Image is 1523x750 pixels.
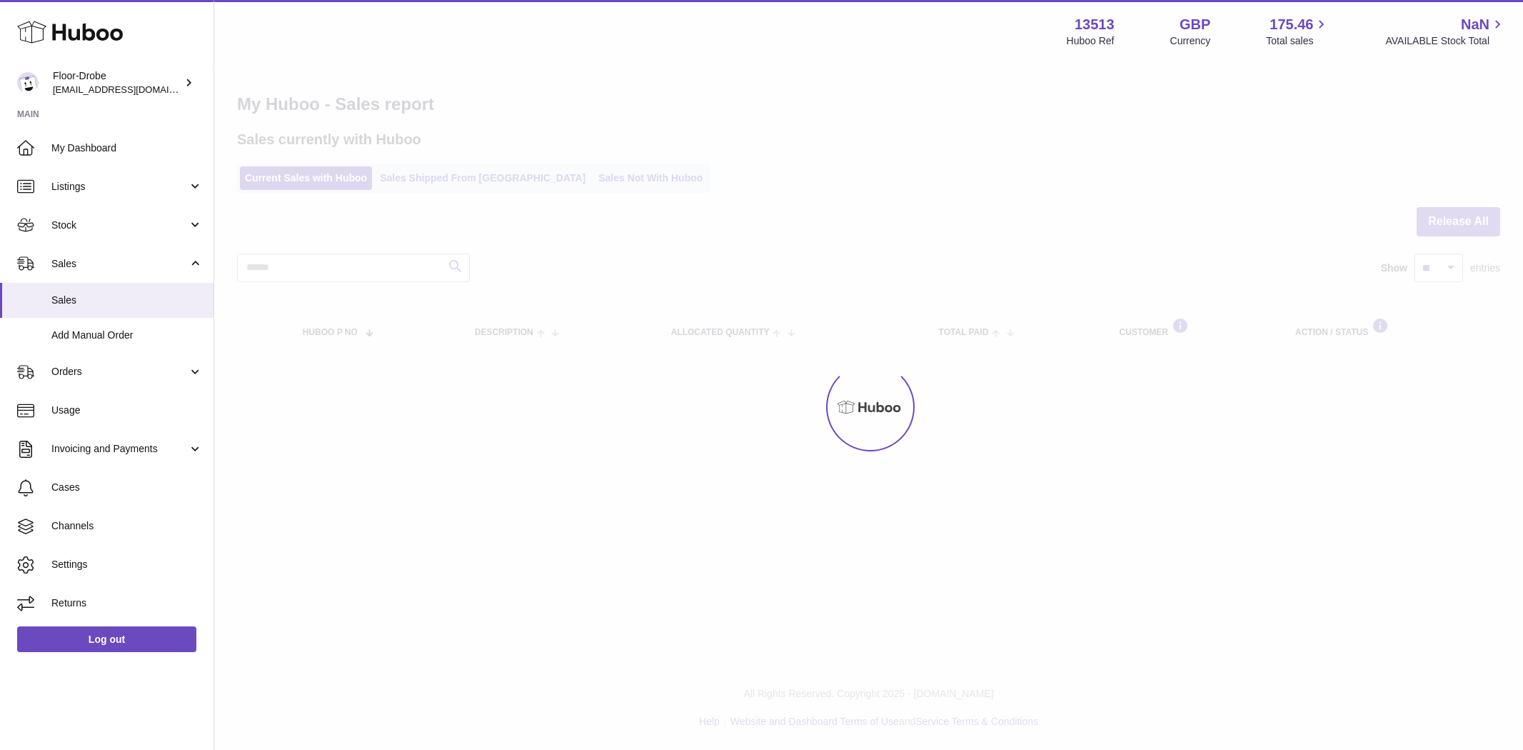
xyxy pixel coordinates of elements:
a: 175.46 Total sales [1266,15,1330,48]
img: jthurling@live.com [17,72,39,94]
span: Total sales [1266,34,1330,48]
span: NaN [1461,15,1489,34]
span: Listings [51,180,188,194]
span: AVAILABLE Stock Total [1385,34,1506,48]
div: Huboo Ref [1067,34,1115,48]
span: Add Manual Order [51,329,203,342]
span: Usage [51,404,203,417]
span: Settings [51,558,203,571]
span: 175.46 [1270,15,1313,34]
div: Currency [1170,34,1211,48]
span: Cases [51,481,203,494]
span: Stock [51,219,188,232]
span: Channels [51,519,203,533]
span: Sales [51,257,188,271]
a: Log out [17,626,196,652]
span: Returns [51,596,203,610]
span: Sales [51,294,203,307]
strong: 13513 [1075,15,1115,34]
strong: GBP [1180,15,1210,34]
a: NaN AVAILABLE Stock Total [1385,15,1506,48]
span: Invoicing and Payments [51,442,188,456]
div: Floor-Drobe [53,69,181,96]
span: Orders [51,365,188,379]
span: My Dashboard [51,141,203,155]
span: [EMAIL_ADDRESS][DOMAIN_NAME] [53,84,210,95]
